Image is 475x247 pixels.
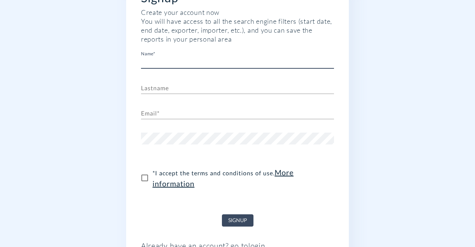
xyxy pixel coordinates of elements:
button: Signup [222,214,253,227]
span: * I accept the terms and conditions of use . [153,167,328,189]
span: Signup [228,216,247,225]
label: Name* [141,52,155,56]
p: You will have access to all the search engine filters (start date, end date, exporter, importer, ... [141,17,334,43]
p: Create your account now [141,8,334,17]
